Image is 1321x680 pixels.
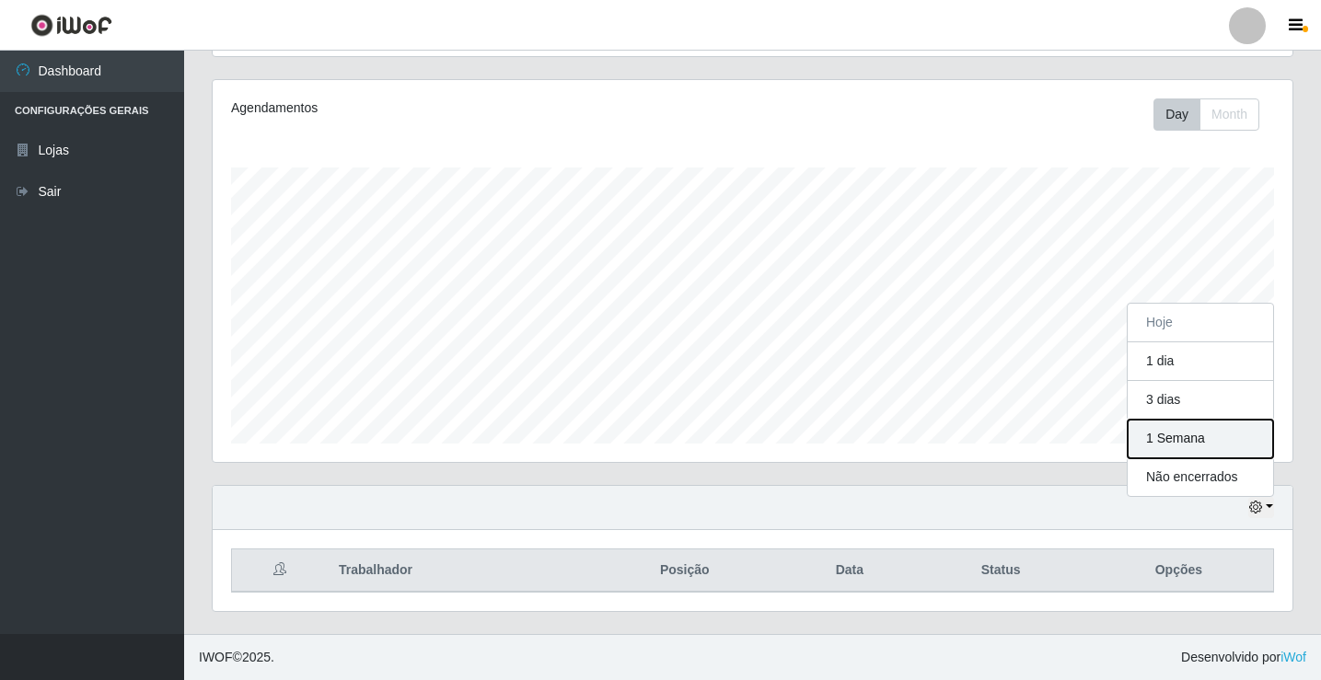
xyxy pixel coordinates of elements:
th: Data [782,549,917,593]
div: Toolbar with button groups [1153,98,1274,131]
th: Posição [587,549,782,593]
span: IWOF [199,650,233,664]
button: 3 dias [1128,381,1273,420]
th: Trabalhador [328,549,587,593]
button: 1 dia [1128,342,1273,381]
span: © 2025 . [199,648,274,667]
th: Opções [1084,549,1274,593]
button: Hoje [1128,304,1273,342]
button: 1 Semana [1128,420,1273,458]
button: Não encerrados [1128,458,1273,496]
button: Day [1153,98,1200,131]
img: CoreUI Logo [30,14,112,37]
div: First group [1153,98,1259,131]
span: Desenvolvido por [1181,648,1306,667]
a: iWof [1280,650,1306,664]
button: Month [1199,98,1259,131]
div: Agendamentos [231,98,650,118]
th: Status [918,549,1084,593]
